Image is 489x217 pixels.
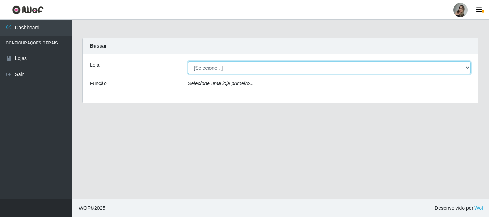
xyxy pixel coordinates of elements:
[435,204,483,212] span: Desenvolvido por
[12,5,44,14] img: CoreUI Logo
[90,43,107,49] strong: Buscar
[90,61,99,69] label: Loja
[473,205,483,211] a: iWof
[188,80,254,86] i: Selecione uma loja primeiro...
[77,204,107,212] span: © 2025 .
[77,205,91,211] span: IWOF
[90,80,107,87] label: Função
